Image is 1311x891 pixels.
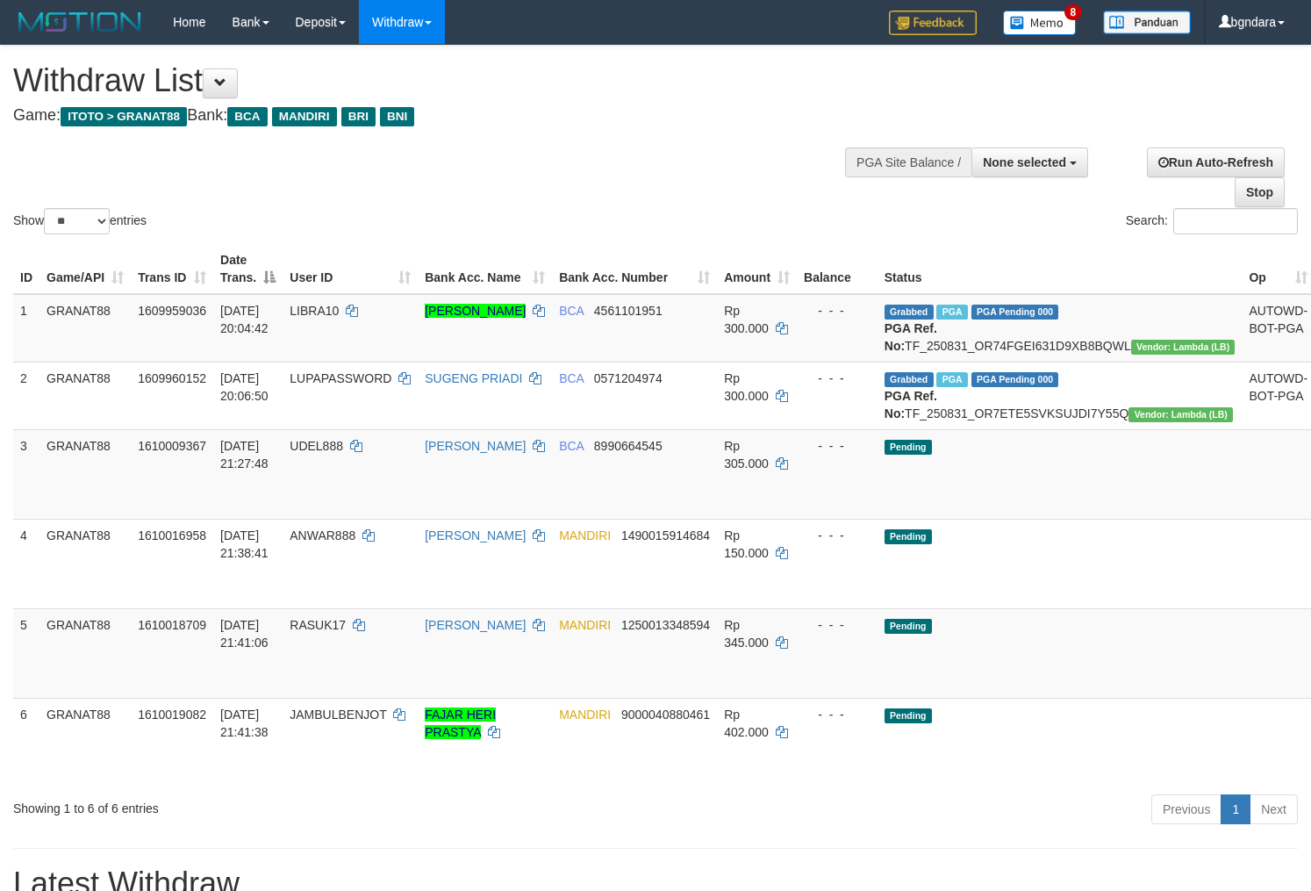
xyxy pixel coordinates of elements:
[220,708,269,739] span: [DATE] 21:41:38
[44,208,110,234] select: Showentries
[724,371,769,403] span: Rp 300.000
[1131,340,1236,355] span: Vendor URL: https://dashboard.q2checkout.com/secure
[559,304,584,318] span: BCA
[290,371,391,385] span: LUPAPASSWORD
[13,63,856,98] h1: Withdraw List
[889,11,977,35] img: Feedback.jpg
[804,370,870,387] div: - - -
[878,244,1243,294] th: Status
[804,437,870,455] div: - - -
[594,371,663,385] span: Copy 0571204974 to clipboard
[418,244,552,294] th: Bank Acc. Name: activate to sort column ascending
[13,698,39,787] td: 6
[425,371,522,385] a: SUGENG PRIADI
[1064,4,1083,20] span: 8
[559,371,584,385] span: BCA
[13,362,39,429] td: 2
[885,305,934,320] span: Grabbed
[1235,177,1285,207] a: Stop
[341,107,376,126] span: BRI
[13,9,147,35] img: MOTION_logo.png
[131,244,213,294] th: Trans ID: activate to sort column ascending
[885,389,937,420] b: PGA Ref. No:
[13,244,39,294] th: ID
[971,147,1088,177] button: None selected
[724,439,769,471] span: Rp 305.000
[797,244,878,294] th: Balance
[272,107,337,126] span: MANDIRI
[213,244,283,294] th: Date Trans.: activate to sort column descending
[936,372,967,387] span: Marked by bgndara
[1128,407,1233,422] span: Vendor URL: https://dashboard.q2checkout.com/secure
[1147,147,1285,177] a: Run Auto-Refresh
[845,147,971,177] div: PGA Site Balance /
[425,439,526,453] a: [PERSON_NAME]
[39,294,131,363] td: GRANAT88
[13,793,534,817] div: Showing 1 to 6 of 6 entries
[13,429,39,519] td: 3
[804,527,870,544] div: - - -
[885,529,932,544] span: Pending
[878,294,1243,363] td: TF_250831_OR74FGEI631D9XB8BQWL
[1250,794,1298,824] a: Next
[290,618,346,632] span: RASUK17
[138,708,206,722] span: 1610019082
[885,708,932,723] span: Pending
[552,244,717,294] th: Bank Acc. Number: activate to sort column ascending
[1103,11,1191,34] img: panduan.png
[290,708,386,722] span: JAMBULBENJOT
[138,439,206,453] span: 1610009367
[425,708,496,739] a: FAJAR HERI PRASTYA
[717,244,797,294] th: Amount: activate to sort column ascending
[290,439,343,453] span: UDEL888
[878,362,1243,429] td: TF_250831_OR7ETE5SVKSUJDI7Y55Q
[971,305,1059,320] span: PGA Pending
[380,107,414,126] span: BNI
[724,708,769,739] span: Rp 402.000
[621,708,710,722] span: Copy 9000040880461 to clipboard
[13,107,856,125] h4: Game: Bank:
[724,304,769,335] span: Rp 300.000
[220,304,269,335] span: [DATE] 20:04:42
[594,439,663,453] span: Copy 8990664545 to clipboard
[425,528,526,543] a: [PERSON_NAME]
[804,706,870,723] div: - - -
[13,294,39,363] td: 1
[804,616,870,634] div: - - -
[39,362,131,429] td: GRANAT88
[559,439,584,453] span: BCA
[1151,794,1221,824] a: Previous
[594,304,663,318] span: Copy 4561101951 to clipboard
[220,618,269,650] span: [DATE] 21:41:06
[39,429,131,519] td: GRANAT88
[559,708,611,722] span: MANDIRI
[559,528,611,543] span: MANDIRI
[283,244,418,294] th: User ID: activate to sort column ascending
[290,528,355,543] span: ANWAR888
[621,618,710,632] span: Copy 1250013348594 to clipboard
[885,372,934,387] span: Grabbed
[39,608,131,698] td: GRANAT88
[220,439,269,471] span: [DATE] 21:27:48
[39,698,131,787] td: GRANAT88
[39,519,131,608] td: GRANAT88
[971,372,1059,387] span: PGA Pending
[138,528,206,543] span: 1610016958
[1221,794,1250,824] a: 1
[425,618,526,632] a: [PERSON_NAME]
[39,244,131,294] th: Game/API: activate to sort column ascending
[13,519,39,608] td: 4
[220,528,269,560] span: [DATE] 21:38:41
[13,208,147,234] label: Show entries
[885,321,937,353] b: PGA Ref. No:
[936,305,967,320] span: Marked by bgndara
[13,608,39,698] td: 5
[138,371,206,385] span: 1609960152
[621,528,710,543] span: Copy 1490015914684 to clipboard
[724,618,769,650] span: Rp 345.000
[885,440,932,455] span: Pending
[61,107,187,126] span: ITOTO > GRANAT88
[1173,208,1298,234] input: Search:
[138,618,206,632] span: 1610018709
[983,155,1066,169] span: None selected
